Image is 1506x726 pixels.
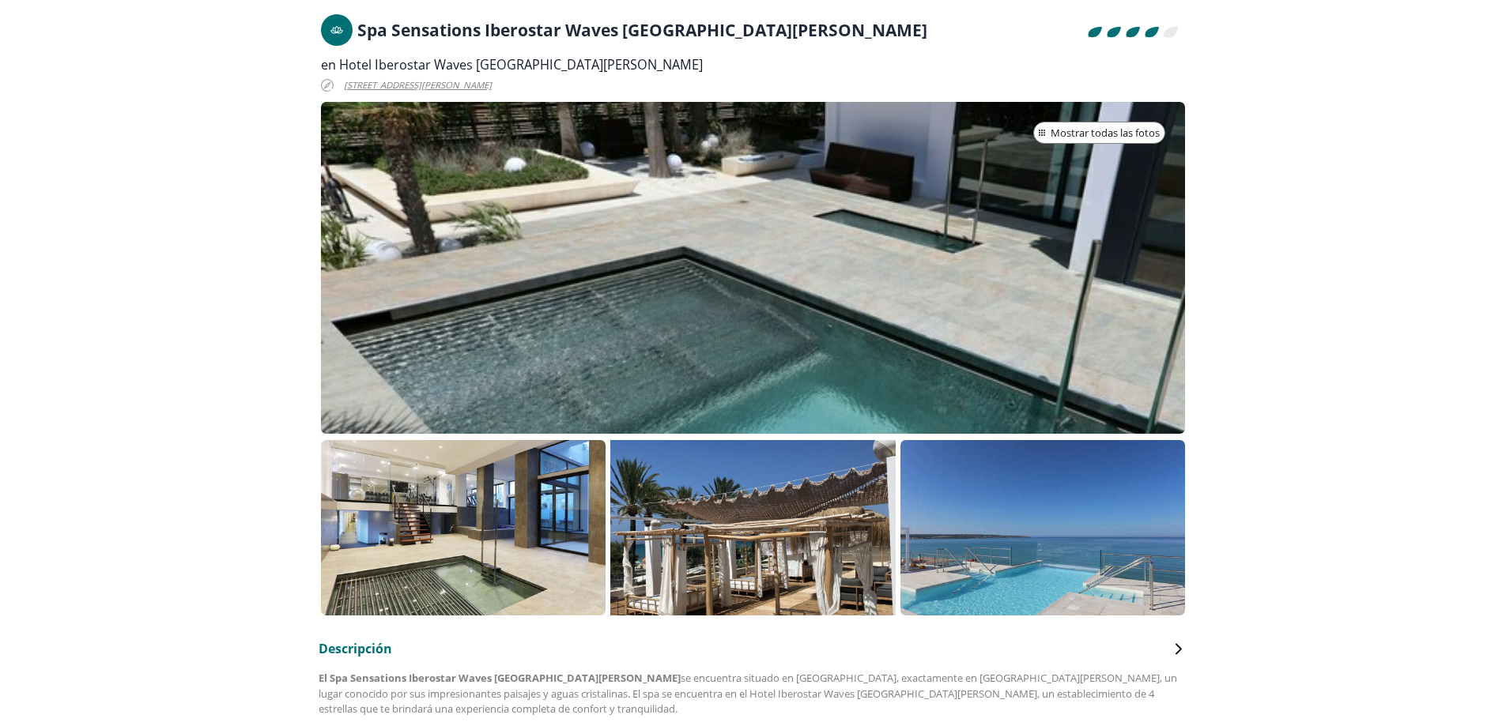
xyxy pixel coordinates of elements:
[357,21,927,39] h1: Spa Sensations Iberostar Waves [GEOGRAPHIC_DATA][PERSON_NAME]
[319,671,681,685] strong: El Spa Sensations Iberostar Waves [GEOGRAPHIC_DATA][PERSON_NAME]
[319,640,1188,658] button: Descripción
[319,640,392,657] span: Descripción
[321,56,703,73] span: en Hotel Iberostar Waves [GEOGRAPHIC_DATA][PERSON_NAME]
[344,77,492,95] span: [STREET_ADDRESS][PERSON_NAME]
[1051,126,1160,141] span: Mostrar todas las fotos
